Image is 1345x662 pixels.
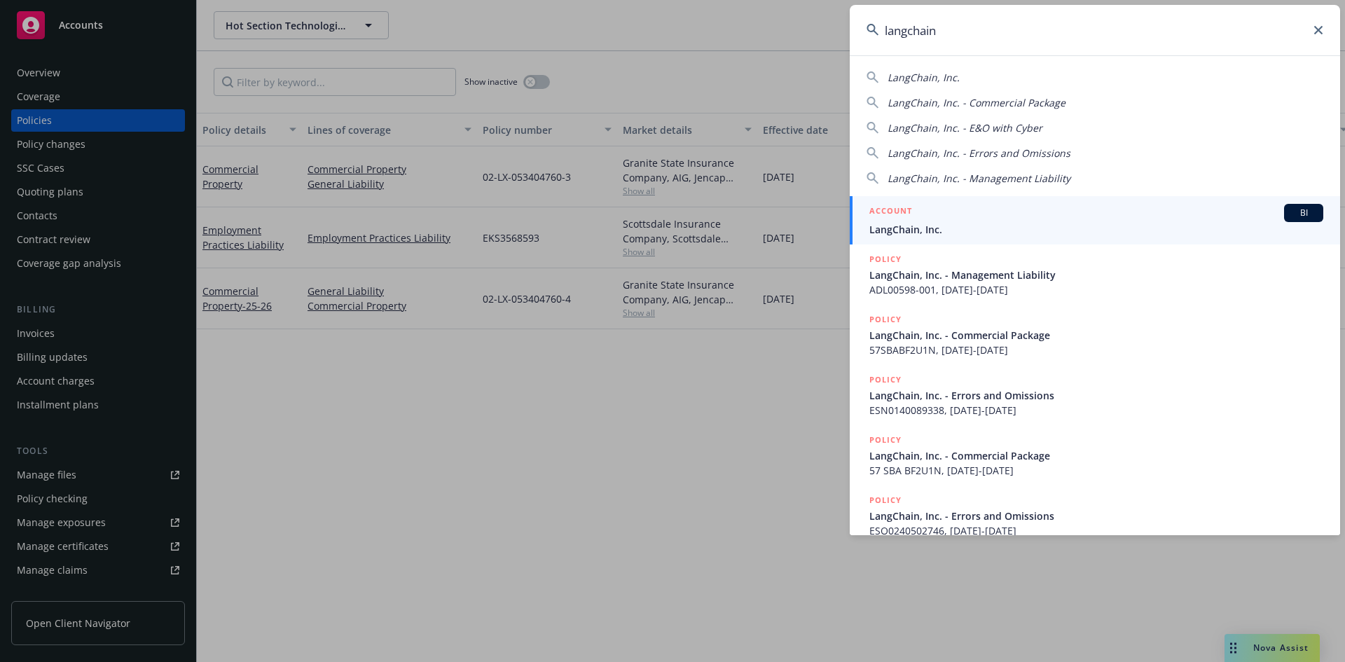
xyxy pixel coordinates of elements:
[869,448,1323,463] span: LangChain, Inc. - Commercial Package
[869,493,902,507] h5: POLICY
[869,268,1323,282] span: LangChain, Inc. - Management Liability
[850,365,1340,425] a: POLICYLangChain, Inc. - Errors and OmissionsESN0140089338, [DATE]-[DATE]
[869,328,1323,343] span: LangChain, Inc. - Commercial Package
[869,252,902,266] h5: POLICY
[850,196,1340,244] a: ACCOUNTBILangChain, Inc.
[869,312,902,326] h5: POLICY
[869,343,1323,357] span: 57SBABF2U1N, [DATE]-[DATE]
[888,121,1042,135] span: LangChain, Inc. - E&O with Cyber
[888,96,1065,109] span: LangChain, Inc. - Commercial Package
[850,305,1340,365] a: POLICYLangChain, Inc. - Commercial Package57SBABF2U1N, [DATE]-[DATE]
[869,509,1323,523] span: LangChain, Inc. - Errors and Omissions
[888,71,960,84] span: LangChain, Inc.
[888,172,1070,185] span: LangChain, Inc. - Management Liability
[869,523,1323,538] span: ESO0240502746, [DATE]-[DATE]
[869,222,1323,237] span: LangChain, Inc.
[850,425,1340,485] a: POLICYLangChain, Inc. - Commercial Package57 SBA BF2U1N, [DATE]-[DATE]
[869,403,1323,418] span: ESN0140089338, [DATE]-[DATE]
[869,388,1323,403] span: LangChain, Inc. - Errors and Omissions
[869,204,912,221] h5: ACCOUNT
[850,485,1340,546] a: POLICYLangChain, Inc. - Errors and OmissionsESO0240502746, [DATE]-[DATE]
[869,463,1323,478] span: 57 SBA BF2U1N, [DATE]-[DATE]
[888,146,1070,160] span: LangChain, Inc. - Errors and Omissions
[850,5,1340,55] input: Search...
[869,433,902,447] h5: POLICY
[850,244,1340,305] a: POLICYLangChain, Inc. - Management LiabilityADL00598-001, [DATE]-[DATE]
[869,373,902,387] h5: POLICY
[869,282,1323,297] span: ADL00598-001, [DATE]-[DATE]
[1290,207,1318,219] span: BI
